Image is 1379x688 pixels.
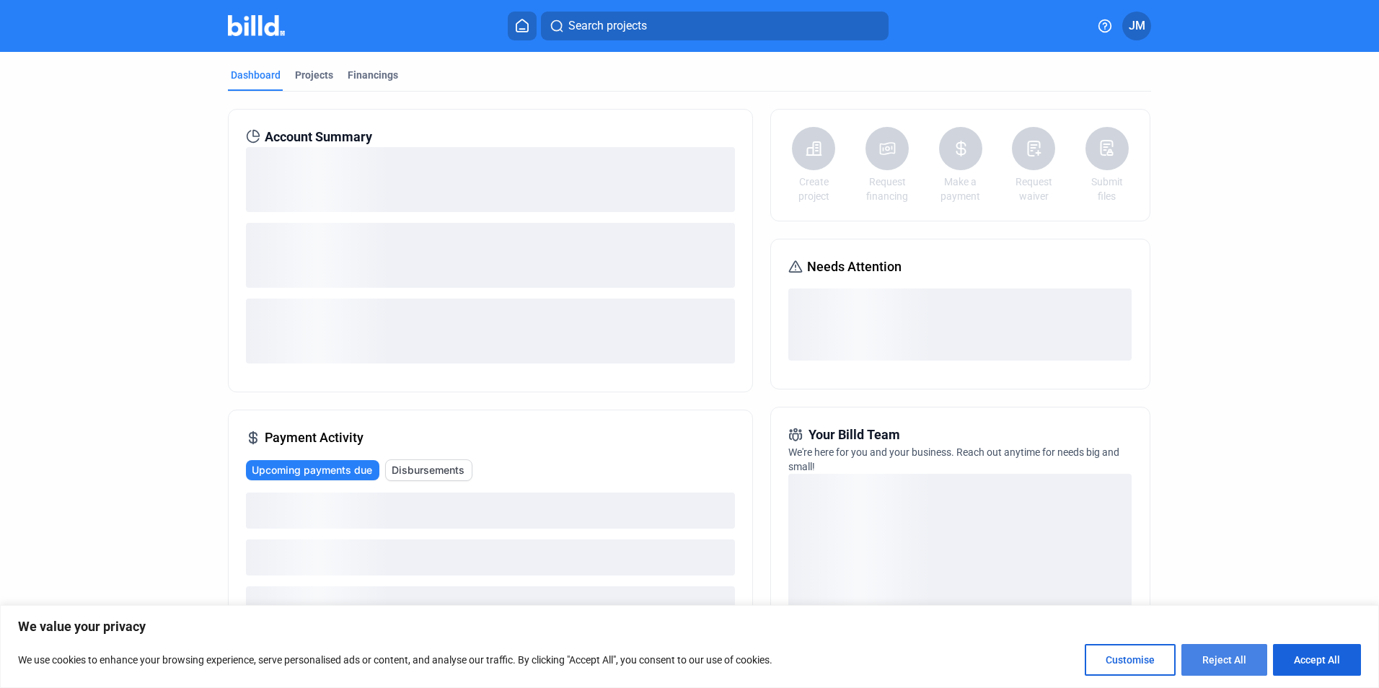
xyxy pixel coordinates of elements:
[1085,644,1176,676] button: Customise
[231,68,281,82] div: Dashboard
[1008,175,1059,203] a: Request waiver
[809,425,900,445] span: Your Billd Team
[246,223,735,288] div: loading
[246,539,735,575] div: loading
[265,127,372,147] span: Account Summary
[252,463,372,477] span: Upcoming payments due
[1122,12,1151,40] button: JM
[807,257,902,277] span: Needs Attention
[265,428,364,448] span: Payment Activity
[788,175,839,203] a: Create project
[18,651,772,669] p: We use cookies to enhance your browsing experience, serve personalised ads or content, and analys...
[295,68,333,82] div: Projects
[935,175,986,203] a: Make a payment
[246,493,735,529] div: loading
[385,459,472,481] button: Disbursements
[392,463,464,477] span: Disbursements
[246,586,735,622] div: loading
[246,147,735,212] div: loading
[568,17,647,35] span: Search projects
[1082,175,1132,203] a: Submit files
[1181,644,1267,676] button: Reject All
[541,12,889,40] button: Search projects
[788,288,1132,361] div: loading
[18,618,1361,635] p: We value your privacy
[788,446,1119,472] span: We're here for you and your business. Reach out anytime for needs big and small!
[348,68,398,82] div: Financings
[246,460,379,480] button: Upcoming payments due
[1129,17,1145,35] span: JM
[1273,644,1361,676] button: Accept All
[246,299,735,363] div: loading
[862,175,912,203] a: Request financing
[228,15,285,36] img: Billd Company Logo
[788,474,1132,618] div: loading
